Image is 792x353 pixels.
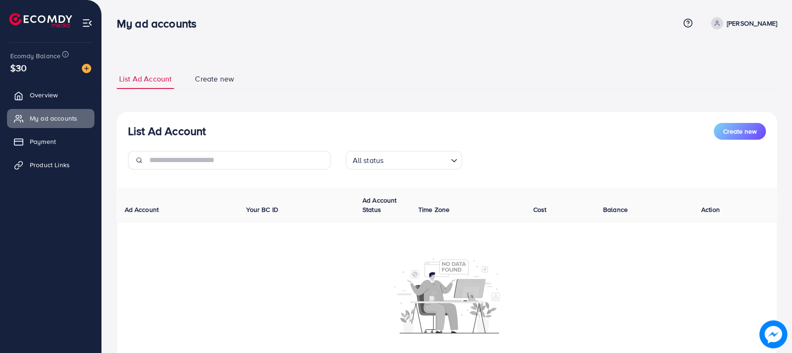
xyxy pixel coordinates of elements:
span: All status [351,154,386,167]
img: menu [82,18,93,28]
span: Ad Account [125,205,159,214]
img: logo [9,13,72,27]
a: Overview [7,86,94,104]
button: Create new [714,123,766,140]
span: Overview [30,90,58,100]
div: Search for option [346,151,462,170]
span: Time Zone [418,205,450,214]
h3: My ad accounts [117,17,204,30]
span: Ecomdy Balance [10,51,60,61]
a: Payment [7,132,94,151]
span: Create new [195,74,234,84]
a: Product Links [7,156,94,174]
span: My ad accounts [30,114,77,123]
span: Payment [30,137,56,146]
span: Product Links [30,160,70,170]
p: [PERSON_NAME] [727,18,777,29]
a: My ad accounts [7,109,94,128]
input: Search for option [386,152,447,167]
span: List Ad Account [119,74,172,84]
img: image [759,320,787,348]
img: image [82,64,91,73]
span: Cost [533,205,547,214]
span: $30 [10,61,27,75]
span: Action [701,205,720,214]
img: No account [394,257,500,333]
a: [PERSON_NAME] [707,17,777,29]
span: Your BC ID [246,205,278,214]
h3: List Ad Account [128,124,206,138]
span: Ad Account Status [362,196,397,214]
span: Balance [603,205,628,214]
span: Create new [723,127,757,136]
